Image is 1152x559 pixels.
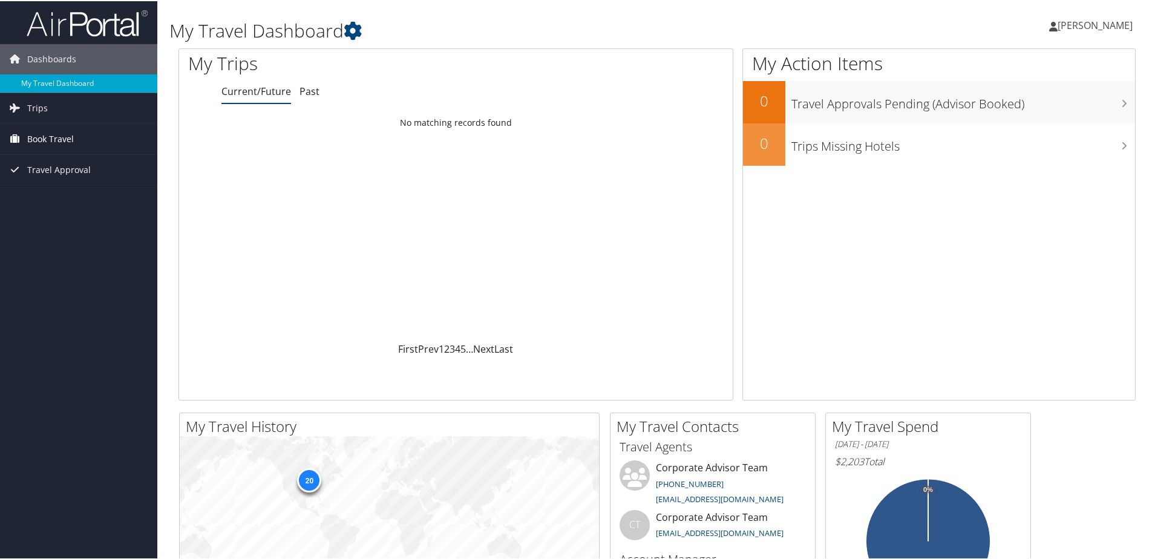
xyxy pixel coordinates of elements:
h2: My Travel Spend [832,415,1030,436]
h3: Trips Missing Hotels [791,131,1135,154]
h1: My Trips [188,50,493,75]
img: airportal-logo.png [27,8,148,36]
a: Current/Future [221,83,291,97]
span: … [466,341,473,355]
h3: Travel Agents [620,437,806,454]
div: 20 [297,467,321,491]
a: 1 [439,341,444,355]
span: Book Travel [27,123,74,153]
a: 0Trips Missing Hotels [743,122,1135,165]
h2: 0 [743,90,785,110]
h1: My Travel Dashboard [169,17,820,42]
span: $2,203 [835,454,864,467]
span: Travel Approval [27,154,91,184]
span: [PERSON_NAME] [1058,18,1133,31]
a: First [398,341,418,355]
h2: 0 [743,132,785,152]
a: [EMAIL_ADDRESS][DOMAIN_NAME] [656,526,784,537]
a: 0Travel Approvals Pending (Advisor Booked) [743,80,1135,122]
div: CT [620,509,650,539]
a: 5 [460,341,466,355]
a: 3 [450,341,455,355]
li: Corporate Advisor Team [614,509,812,548]
a: Next [473,341,494,355]
h6: Total [835,454,1021,467]
a: Last [494,341,513,355]
h1: My Action Items [743,50,1135,75]
span: Dashboards [27,43,76,73]
a: [EMAIL_ADDRESS][DOMAIN_NAME] [656,492,784,503]
a: [PERSON_NAME] [1049,6,1145,42]
li: Corporate Advisor Team [614,459,812,509]
a: Past [299,83,319,97]
a: Prev [418,341,439,355]
h2: My Travel Contacts [617,415,815,436]
h6: [DATE] - [DATE] [835,437,1021,449]
a: [PHONE_NUMBER] [656,477,724,488]
a: 4 [455,341,460,355]
span: Trips [27,92,48,122]
td: No matching records found [179,111,733,132]
h2: My Travel History [186,415,599,436]
tspan: 0% [923,485,933,492]
a: 2 [444,341,450,355]
h3: Travel Approvals Pending (Advisor Booked) [791,88,1135,111]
